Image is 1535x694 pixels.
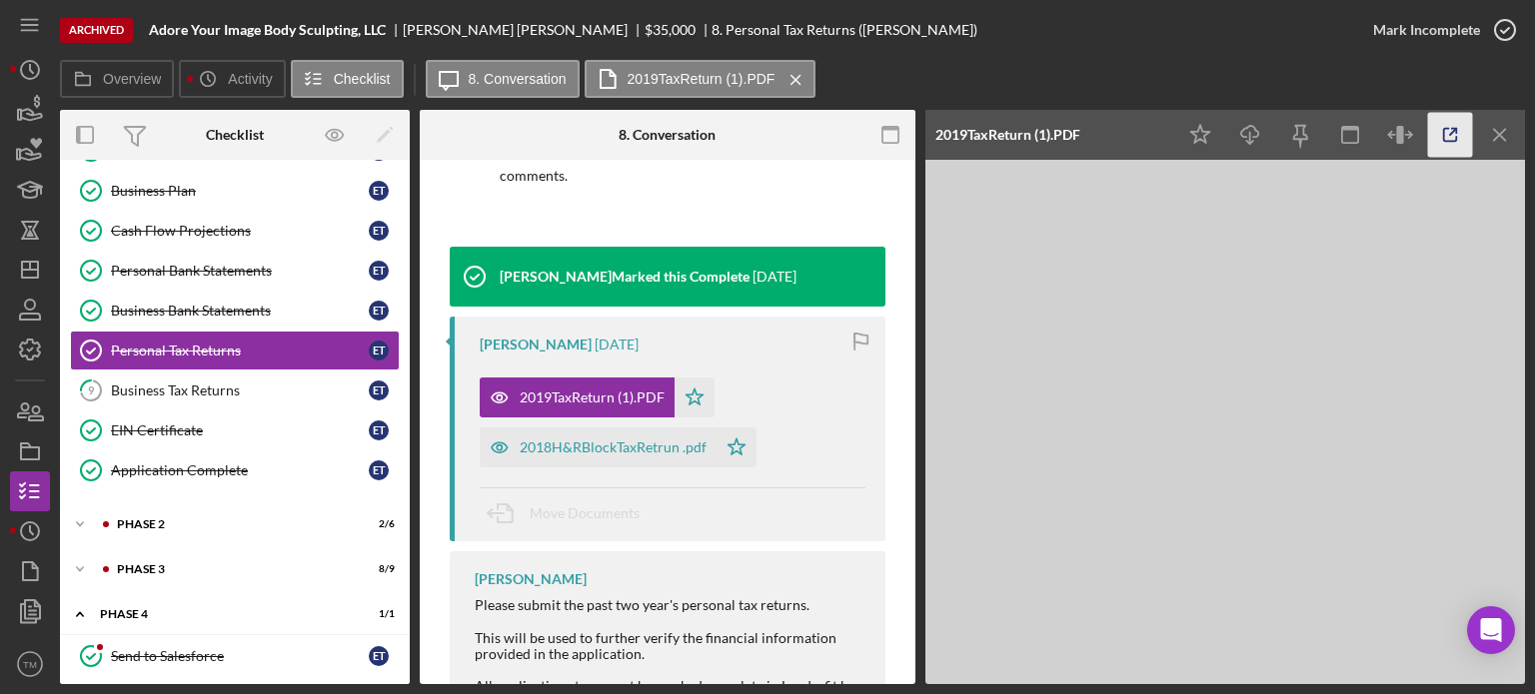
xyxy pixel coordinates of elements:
[111,648,369,664] div: Send to Salesforce
[111,462,369,478] div: Application Complete
[369,341,389,360] div: E T
[369,380,389,400] div: E T
[475,571,587,587] div: [PERSON_NAME]
[369,221,389,241] div: E T
[520,439,707,455] div: 2018H&RBlockTaxRetrun .pdf
[70,410,400,450] a: EIN CertificateET
[369,646,389,666] div: E T
[70,251,400,291] a: Personal Bank StatementsET
[228,71,272,87] label: Activity
[480,427,757,467] button: 2018H&RBlockTaxRetrun .pdf
[595,337,639,352] time: 2021-01-30 20:56
[369,181,389,201] div: E T
[70,171,400,211] a: Business PlanET
[359,608,395,620] div: 1 / 1
[111,263,369,279] div: Personal Bank Statements
[480,337,592,352] div: [PERSON_NAME]
[369,460,389,480] div: E T
[60,18,133,43] div: Archived
[111,382,369,398] div: Business Tax Returns
[334,71,391,87] label: Checklist
[469,71,567,87] label: 8. Conversation
[712,22,977,38] div: 8. Personal Tax Returns ([PERSON_NAME])
[88,383,95,396] tspan: 9
[628,71,775,87] label: 2019TaxReturn (1).PDF
[23,659,37,670] text: TM
[369,420,389,440] div: E T
[70,370,400,410] a: 9Business Tax ReturnsET
[291,60,404,98] button: Checklist
[111,183,369,199] div: Business Plan
[111,422,369,438] div: EIN Certificate
[1373,10,1480,50] div: Mark Incomplete
[359,563,395,575] div: 8 / 9
[359,518,395,530] div: 2 / 6
[103,71,161,87] label: Overview
[530,504,640,521] span: Move Documents
[935,127,1080,143] div: 2019TaxReturn (1).PDF
[426,60,580,98] button: 8. Conversation
[70,211,400,251] a: Cash Flow ProjectionsET
[1467,606,1515,654] div: Open Intercom Messenger
[70,131,400,171] a: ET
[403,22,645,38] div: [PERSON_NAME] [PERSON_NAME]
[645,22,696,38] div: $35,000
[206,127,264,143] div: Checklist
[70,636,400,676] a: Send to SalesforceET
[70,450,400,490] a: Application CompleteET
[117,518,345,530] div: Phase 2
[70,331,400,370] a: Personal Tax ReturnsET
[369,301,389,321] div: E T
[480,377,715,417] button: 2019TaxReturn (1).PDF
[111,343,369,358] div: Personal Tax Returns
[619,127,716,143] div: 8. Conversation
[100,608,345,620] div: Phase 4
[117,563,345,575] div: Phase 3
[10,644,50,684] button: TM
[480,488,660,538] button: Move Documents
[179,60,285,98] button: Activity
[520,389,665,405] div: 2019TaxReturn (1).PDF
[70,291,400,331] a: Business Bank StatementsET
[60,60,174,98] button: Overview
[585,60,816,98] button: 2019TaxReturn (1).PDF
[149,22,386,38] b: Adore Your Image Body Sculpting, LLC
[111,223,369,239] div: Cash Flow Projections
[369,261,389,281] div: E T
[1353,10,1525,50] button: Mark Incomplete
[111,303,369,319] div: Business Bank Statements
[753,269,796,285] time: 2021-02-04 14:50
[500,269,750,285] div: [PERSON_NAME] Marked this Complete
